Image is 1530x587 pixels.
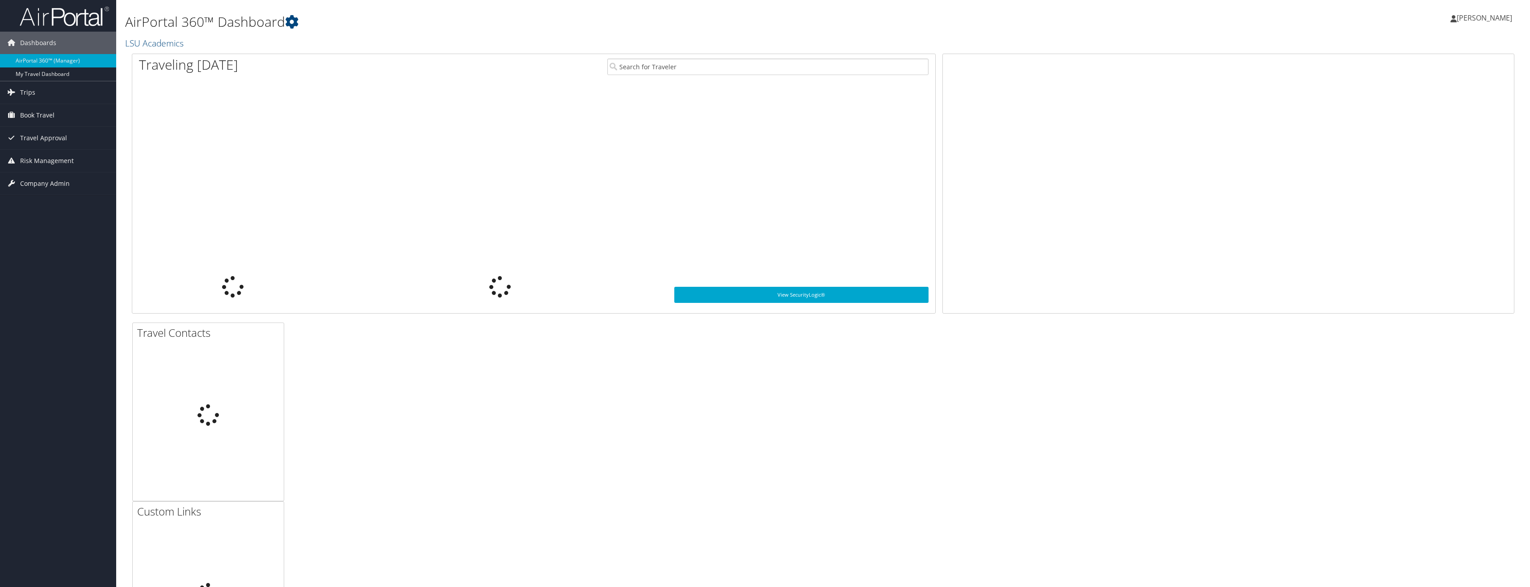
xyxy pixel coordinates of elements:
span: Travel Approval [20,127,67,149]
span: Risk Management [20,150,74,172]
a: View SecurityLogic® [674,287,929,303]
img: airportal-logo.png [20,6,109,27]
h1: AirPortal 360™ Dashboard [125,13,1056,31]
h2: Travel Contacts [137,325,284,340]
span: Trips [20,81,35,104]
span: Company Admin [20,172,70,195]
a: LSU Academics [125,37,186,49]
a: [PERSON_NAME] [1450,4,1521,31]
span: Dashboards [20,32,56,54]
input: Search for Traveler [607,59,929,75]
span: Book Travel [20,104,55,126]
span: [PERSON_NAME] [1457,13,1512,23]
h1: Traveling [DATE] [139,55,238,74]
